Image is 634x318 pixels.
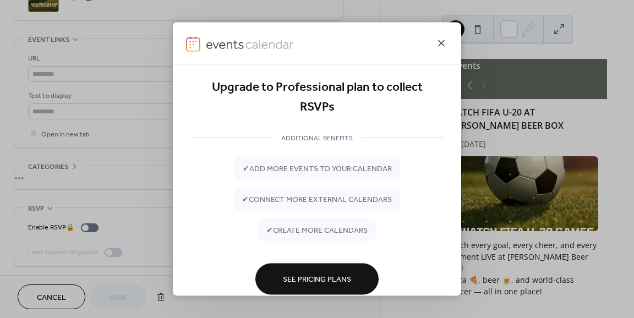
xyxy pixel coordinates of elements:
span: ✔ create more calendars [266,225,368,237]
img: logo-icon [186,36,200,52]
span: ADDITIONAL BENEFITS [272,133,362,144]
div: Upgrade to Professional plan to collect RSVPs [190,78,444,118]
span: See Pricing Plans [283,274,351,286]
button: See Pricing Plans [255,263,379,294]
span: ✔ connect more external calendars [242,194,392,206]
img: logo-type [206,36,295,52]
span: ✔ add more events to your calendar [243,163,392,175]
